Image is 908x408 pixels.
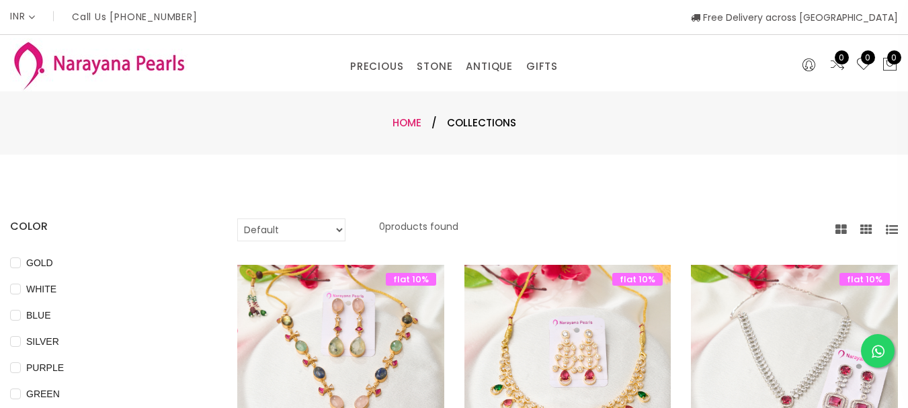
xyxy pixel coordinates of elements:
[691,11,898,24] span: Free Delivery across [GEOGRAPHIC_DATA]
[856,56,872,74] a: 0
[835,50,849,65] span: 0
[21,386,65,401] span: GREEN
[612,273,663,286] span: flat 10%
[393,116,421,130] a: Home
[21,308,56,323] span: BLUE
[72,12,198,22] p: Call Us [PHONE_NUMBER]
[887,50,901,65] span: 0
[350,56,403,77] a: PRECIOUS
[466,56,513,77] a: ANTIQUE
[10,218,197,235] h4: COLOR
[417,56,452,77] a: STONE
[21,255,58,270] span: GOLD
[861,50,875,65] span: 0
[431,115,437,131] span: /
[882,56,898,74] button: 0
[447,115,516,131] span: Collections
[21,334,65,349] span: SILVER
[21,360,69,375] span: PURPLE
[526,56,558,77] a: GIFTS
[829,56,845,74] a: 0
[21,282,62,296] span: WHITE
[839,273,890,286] span: flat 10%
[386,273,436,286] span: flat 10%
[379,218,458,241] p: 0 products found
